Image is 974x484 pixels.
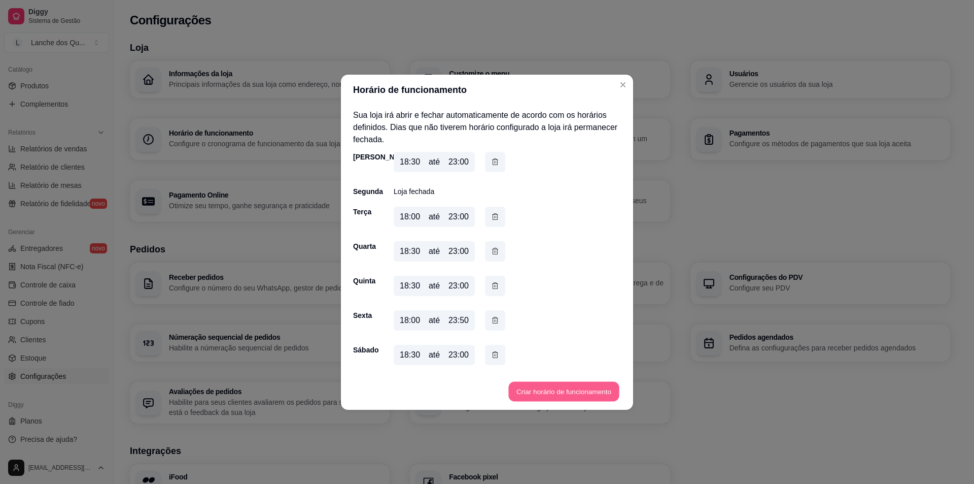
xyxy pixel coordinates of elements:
[448,280,469,292] div: 23:00
[400,349,420,361] div: 18:30
[429,280,440,292] div: até
[429,314,440,327] div: até
[615,77,631,93] button: Close
[341,75,633,105] header: Horário de funcionamento
[353,207,373,217] div: Terça
[448,245,469,257] div: 23:00
[353,152,373,162] div: [PERSON_NAME]
[394,186,434,197] p: Loja fechada
[448,156,469,168] div: 23:00
[353,241,373,251] div: Quarta
[429,156,440,168] div: até
[400,211,420,223] div: 18:00
[353,109,621,146] p: Sua loja irá abrir e fechar automaticamente de acordo com os horários definidos. Dias que não tiv...
[353,276,373,286] div: Quinta
[448,314,469,327] div: 23:50
[400,245,420,257] div: 18:30
[353,310,373,320] div: Sexta
[400,156,420,168] div: 18:30
[429,245,440,257] div: até
[508,381,619,401] button: Criar horário de funcionamento
[429,211,440,223] div: até
[448,211,469,223] div: 23:00
[429,349,440,361] div: até
[353,345,373,355] div: Sábado
[400,280,420,292] div: 18:30
[400,314,420,327] div: 18:00
[353,186,373,197] div: Segunda
[448,349,469,361] div: 23:00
